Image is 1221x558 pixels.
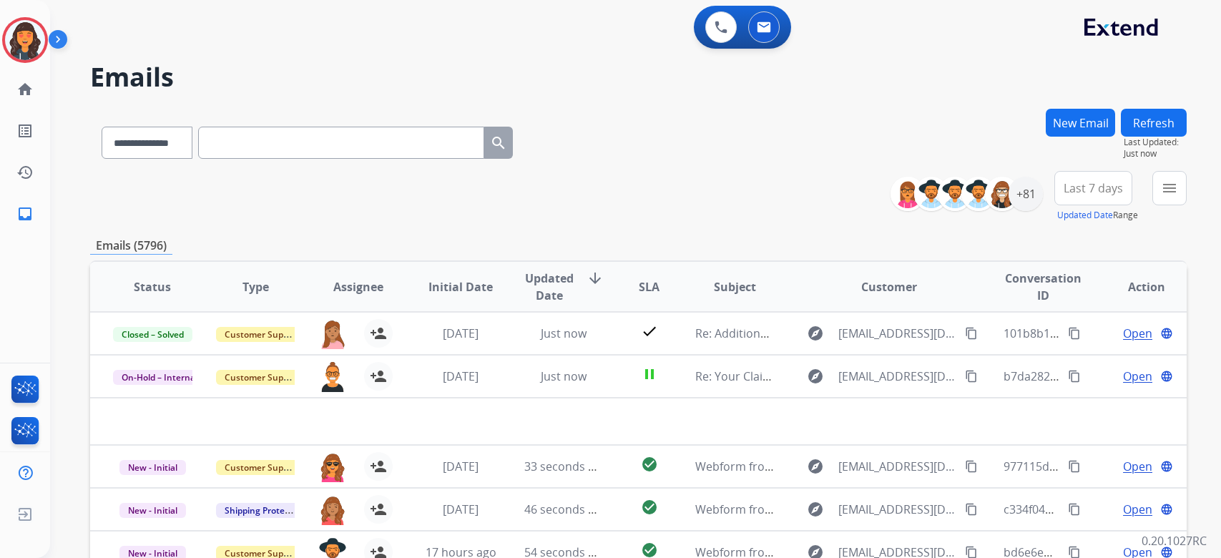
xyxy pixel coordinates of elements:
span: On-Hold – Internal [113,370,206,385]
span: Webform from [EMAIL_ADDRESS][DOMAIN_NAME] on [DATE] [695,459,1019,474]
mat-icon: check [641,323,658,340]
span: Customer Support [216,327,309,342]
mat-icon: content_copy [1068,327,1081,340]
span: Closed – Solved [113,327,192,342]
mat-icon: inbox [16,205,34,222]
p: Emails (5796) [90,237,172,255]
th: Action [1084,262,1187,312]
button: Last 7 days [1054,171,1132,205]
span: Type [242,278,269,295]
span: Just now [541,368,587,384]
mat-icon: content_copy [1068,460,1081,473]
span: Just now [1124,148,1187,160]
span: Shipping Protection [216,503,314,518]
mat-icon: search [490,134,507,152]
span: [EMAIL_ADDRESS][DOMAIN_NAME] [838,501,957,518]
span: [DATE] [443,459,479,474]
button: Updated Date [1057,210,1113,221]
span: 46 seconds ago [524,501,608,517]
mat-icon: check_circle [641,456,658,473]
mat-icon: pause [641,366,658,383]
span: Range [1057,209,1138,221]
span: Last Updated: [1124,137,1187,148]
span: Webform from [EMAIL_ADDRESS][DOMAIN_NAME] on [DATE] [695,501,1019,517]
span: New - Initial [119,503,186,518]
span: Open [1123,501,1152,518]
mat-icon: content_copy [965,503,978,516]
mat-icon: person_add [370,501,387,518]
span: 977115d8-bfaa-48fa-bab6-fe41fde142c2 [1004,459,1215,474]
span: Open [1123,325,1152,342]
mat-icon: language [1160,503,1173,516]
span: Open [1123,368,1152,385]
span: Open [1123,458,1152,475]
mat-icon: explore [807,368,824,385]
span: Re: Additional information [695,325,837,341]
img: agent-avatar [318,495,347,525]
mat-icon: person_add [370,325,387,342]
h2: Emails [90,63,1187,92]
span: Subject [714,278,756,295]
span: Last 7 days [1064,185,1123,191]
span: 33 seconds ago [524,459,608,474]
mat-icon: content_copy [1068,370,1081,383]
span: Just now [541,325,587,341]
span: Re: Your Claim with Extend [695,368,839,384]
mat-icon: explore [807,458,824,475]
mat-icon: language [1160,460,1173,473]
mat-icon: explore [807,501,824,518]
img: agent-avatar [318,452,347,482]
mat-icon: language [1160,327,1173,340]
mat-icon: explore [807,325,824,342]
mat-icon: person_add [370,368,387,385]
p: 0.20.1027RC [1142,532,1207,549]
span: Status [134,278,171,295]
span: [DATE] [443,325,479,341]
mat-icon: content_copy [1068,503,1081,516]
span: [EMAIL_ADDRESS][DOMAIN_NAME] [838,368,957,385]
button: New Email [1046,109,1115,137]
span: Customer [861,278,917,295]
mat-icon: check_circle [641,499,658,516]
mat-icon: list_alt [16,122,34,139]
mat-icon: content_copy [965,370,978,383]
span: Conversation ID [1004,270,1083,304]
mat-icon: menu [1161,180,1178,197]
mat-icon: person_add [370,458,387,475]
span: Assignee [333,278,383,295]
span: Updated Date [524,270,575,304]
mat-icon: home [16,81,34,98]
mat-icon: arrow_downward [587,270,604,287]
div: +81 [1009,177,1043,211]
span: c334f04c-8dc9-4e83-a431-24fca2bfb0ef [1004,501,1212,517]
span: Initial Date [428,278,493,295]
span: New - Initial [119,460,186,475]
img: avatar [5,20,45,60]
span: [DATE] [443,368,479,384]
button: Refresh [1121,109,1187,137]
span: Customer Support [216,460,309,475]
span: [DATE] [443,501,479,517]
mat-icon: language [1160,370,1173,383]
mat-icon: content_copy [965,327,978,340]
mat-icon: history [16,164,34,181]
img: agent-avatar [318,362,347,392]
span: [EMAIL_ADDRESS][DOMAIN_NAME] [838,325,957,342]
span: Customer Support [216,370,309,385]
img: agent-avatar [318,319,347,349]
span: [EMAIL_ADDRESS][DOMAIN_NAME] [838,458,957,475]
mat-icon: content_copy [965,460,978,473]
span: SLA [639,278,659,295]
